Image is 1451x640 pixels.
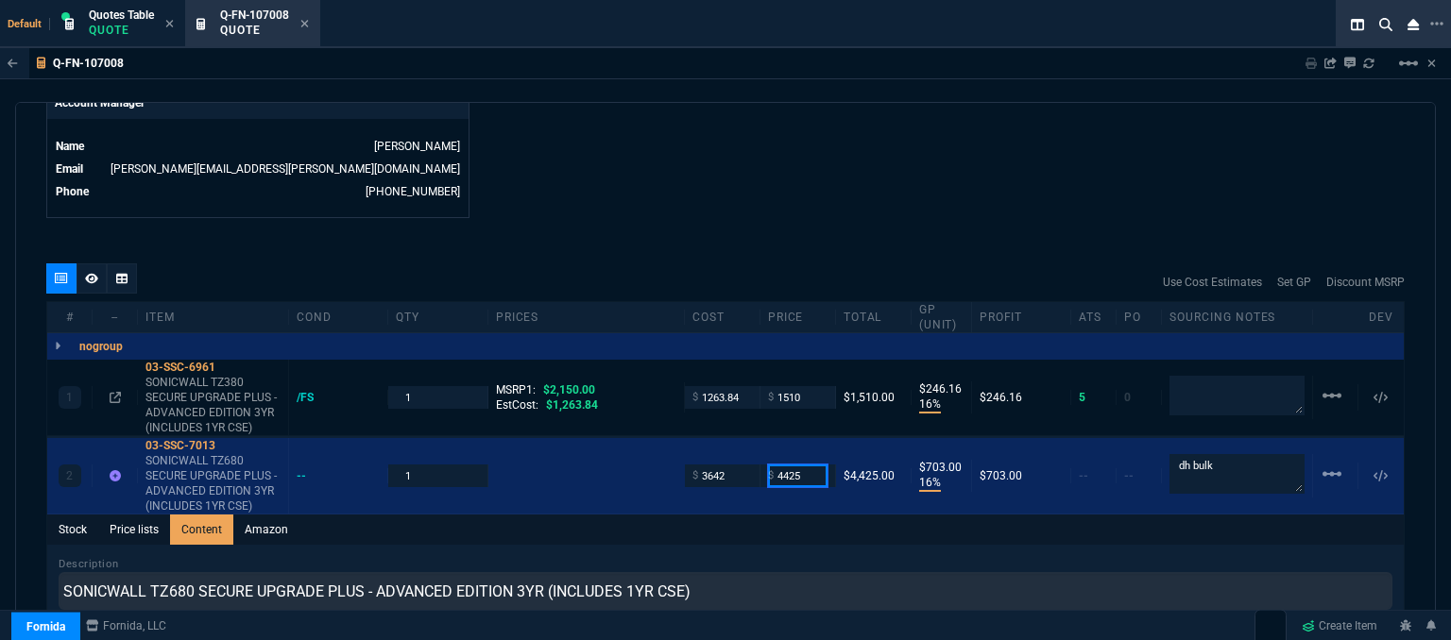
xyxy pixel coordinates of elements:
[388,310,487,325] div: qty
[89,23,154,38] p: Quote
[66,390,73,405] p: 1
[1117,310,1162,325] div: PO
[145,360,281,375] div: 03-SSC-6961
[980,468,1063,483] div: $703.00
[1430,15,1443,33] nx-icon: Open New Tab
[66,468,73,483] p: 2
[165,17,174,32] nx-icon: Close Tab
[80,617,172,634] a: msbcCompanyName
[145,453,281,514] p: SONICWALL TZ680 SECURE UPGRADE PLUS - ADVANCED EDITION 3YR (INCLUDES 1YR CSE)
[89,8,154,22] span: Quotes Table
[919,475,941,492] p: 16%
[1427,56,1436,71] a: Hide Workbench
[1321,384,1343,407] mat-icon: Example home icon
[145,438,281,453] div: 03-SSC-7013
[844,390,903,405] div: $1,510.00
[289,310,388,325] div: cond
[844,468,903,483] div: $4,425.00
[692,468,698,483] span: $
[297,390,332,405] div: /FS
[8,57,18,70] nx-icon: Back to Table
[366,185,460,198] a: 469-249-2107
[47,514,98,545] a: Stock
[300,17,309,32] nx-icon: Close Tab
[55,137,461,156] tr: undefined
[1358,310,1404,325] div: dev
[297,468,324,483] div: --
[1277,274,1311,291] a: Set GP
[1163,274,1262,291] a: Use Cost Estimates
[760,310,836,325] div: price
[1079,391,1085,404] span: 5
[55,160,461,178] tr: undefined
[496,397,676,413] div: EstCost:
[233,514,299,545] a: Amazon
[685,310,760,325] div: cost
[980,390,1063,405] div: $246.16
[145,375,281,435] p: SONICWALL TZ380 SECURE UPGRADE PLUS - ADVANCED EDITION 3YR (INCLUDES 1YR CSE)
[1294,612,1385,640] a: Create Item
[1321,463,1343,485] mat-icon: Example home icon
[919,381,964,396] p: $246.16
[111,162,460,176] a: [PERSON_NAME][EMAIL_ADDRESS][PERSON_NAME][DOMAIN_NAME]
[110,469,121,482] nx-icon: Item not found in Business Central. The quote is still valid.
[79,339,123,354] p: nogroup
[374,140,460,153] a: [PERSON_NAME]
[1162,310,1313,325] div: Sourcing Notes
[138,310,289,325] div: Item
[8,18,50,30] span: Default
[1124,469,1134,482] span: --
[220,8,289,22] span: Q-FN-107008
[93,310,138,325] div: --
[47,310,93,325] div: #
[543,383,595,396] span: $2,150.00
[1071,310,1117,325] div: ATS
[972,310,1071,325] div: Profit
[1326,274,1405,291] a: Discount MSRP
[110,391,121,404] nx-icon: Open In Opposite Panel
[53,56,124,71] p: Q-FN-107008
[836,310,912,325] div: Total
[59,572,1392,610] input: Line Description
[768,390,774,405] span: $
[692,390,698,405] span: $
[55,182,461,201] tr: undefined
[1400,13,1426,36] nx-icon: Close Workbench
[98,514,170,545] a: Price lists
[919,460,964,475] p: $703.00
[56,185,89,198] span: Phone
[768,468,774,483] span: $
[59,558,118,570] label: Description
[488,310,685,325] div: prices
[1124,391,1131,404] span: 0
[912,302,972,332] div: GP (unit)
[1079,469,1088,482] span: --
[1372,13,1400,36] nx-icon: Search
[546,398,598,412] span: $1,263.84
[220,23,289,38] p: Quote
[15,15,1315,36] body: Rich Text Area. Press ALT-0 for help.
[919,396,941,413] p: 16%
[56,140,84,153] span: Name
[56,162,83,176] span: Email
[1397,52,1420,75] mat-icon: Example home icon
[1343,13,1372,36] nx-icon: Split Panels
[47,87,469,119] p: Account Manager
[170,514,233,545] a: Content
[496,382,676,397] div: MSRP1:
